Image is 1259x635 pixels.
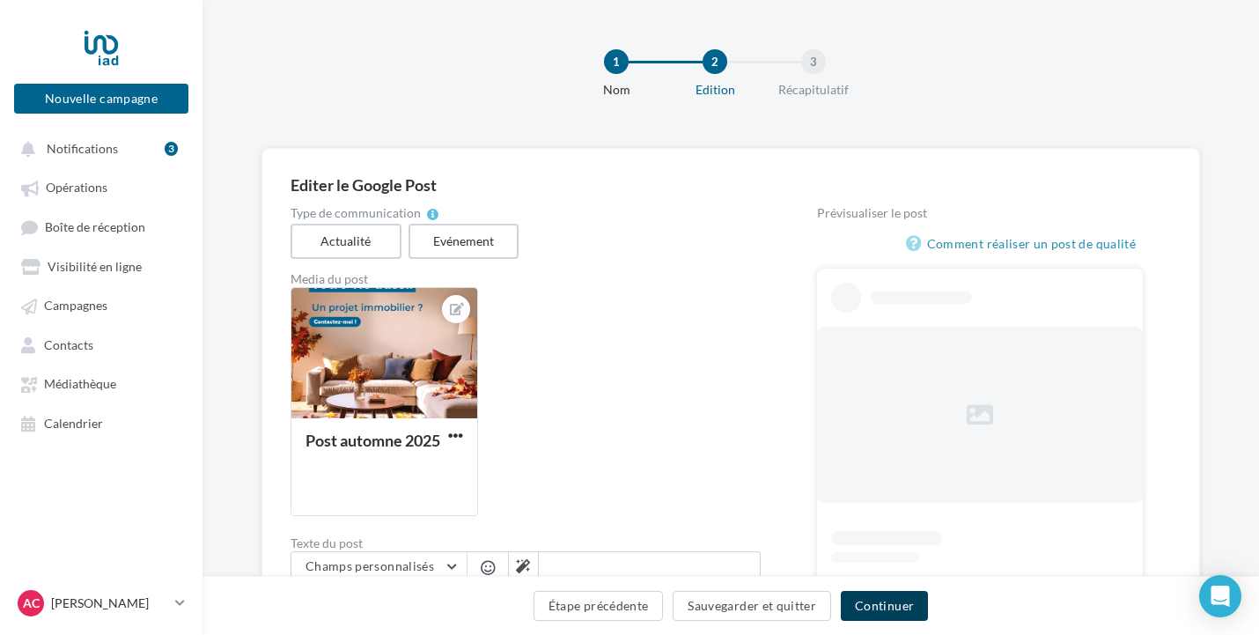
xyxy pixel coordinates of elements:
[11,407,192,439] a: Calendrier
[534,591,664,621] button: Étape précédente
[306,431,440,450] div: Post automne 2025
[11,329,192,360] a: Contacts
[47,141,118,156] span: Notifications
[11,210,192,243] a: Boîte de réception
[48,259,142,274] span: Visibilité en ligne
[291,224,401,259] label: Actualité
[801,49,826,74] div: 3
[11,171,192,203] a: Opérations
[23,594,40,612] span: AC
[673,591,831,621] button: Sauvegarder et quitter
[51,594,168,612] p: [PERSON_NAME]
[291,537,761,550] label: Texte du post
[165,142,178,156] div: 3
[703,49,727,74] div: 2
[11,132,185,164] button: Notifications 3
[604,49,629,74] div: 1
[11,367,192,399] a: Médiathèque
[560,81,673,99] div: Nom
[291,207,421,219] span: Type de communication
[1199,575,1241,617] div: Open Intercom Messenger
[44,299,107,314] span: Campagnes
[659,81,771,99] div: Edition
[14,84,188,114] button: Nouvelle campagne
[11,289,192,321] a: Campagnes
[44,416,103,431] span: Calendrier
[906,233,1143,255] a: Comment réaliser un post de qualité
[291,273,761,285] div: Media du post
[291,552,467,582] button: Champs personnalisés
[14,587,188,620] a: AC [PERSON_NAME]
[44,377,116,392] span: Médiathèque
[44,337,93,352] span: Contacts
[291,177,1171,193] div: Editer le Google Post
[409,224,519,259] label: Evénement
[817,207,1143,219] div: Prévisualiser le post
[306,558,434,573] span: Champs personnalisés
[46,181,107,196] span: Opérations
[841,591,928,621] button: Continuer
[11,250,192,282] a: Visibilité en ligne
[45,219,145,234] span: Boîte de réception
[757,81,870,99] div: Récapitulatif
